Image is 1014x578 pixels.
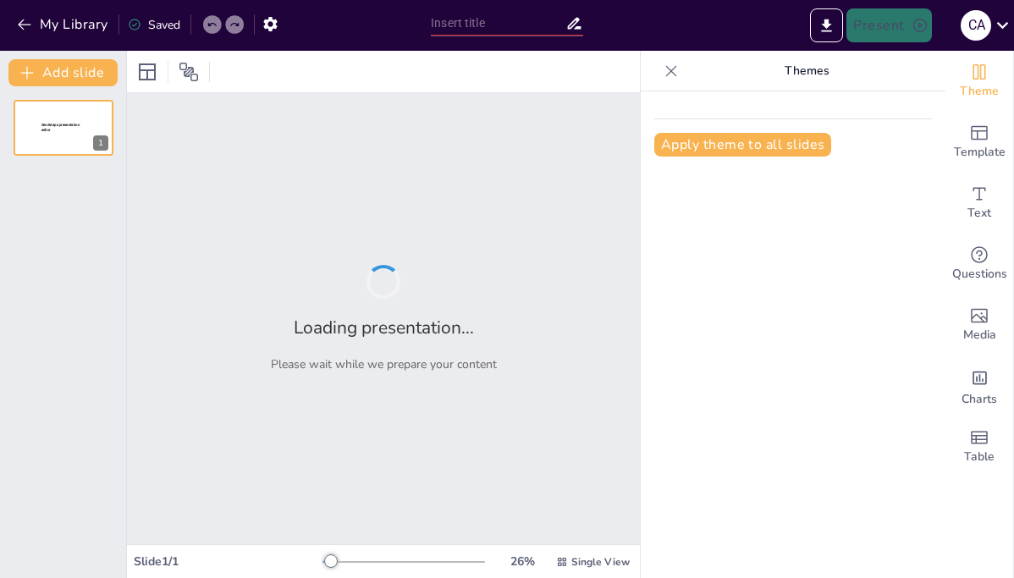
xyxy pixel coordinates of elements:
span: Position [179,62,199,82]
button: Apply theme to all slides [654,133,831,157]
button: My Library [13,11,115,38]
button: Add slide [8,59,118,86]
div: Saved [128,17,180,33]
div: Layout [134,58,161,85]
span: Media [963,326,996,344]
span: Template [954,143,1006,162]
p: Please wait while we prepare your content [271,356,497,372]
div: Add charts and graphs [945,355,1013,416]
span: Theme [960,82,999,101]
span: Text [967,204,991,223]
button: Export to PowerPoint [810,8,843,42]
div: Add ready made slides [945,112,1013,173]
span: Sendsteps presentation editor [41,123,80,132]
div: Add images, graphics, shapes or video [945,295,1013,355]
div: 26 % [502,553,543,570]
span: Questions [952,265,1007,283]
div: C A [961,10,991,41]
div: Change the overall theme [945,51,1013,112]
span: Table [964,448,995,466]
div: Get real-time input from your audience [945,234,1013,295]
span: Charts [962,390,997,409]
button: C A [961,8,991,42]
h2: Loading presentation... [294,316,474,339]
span: Single View [571,555,630,569]
button: Present [846,8,931,42]
div: Slide 1 / 1 [134,553,322,570]
div: 1 [14,100,113,156]
p: Themes [685,51,929,91]
div: 1 [93,135,108,151]
input: Insert title [431,11,565,36]
div: Add text boxes [945,173,1013,234]
div: Add a table [945,416,1013,477]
